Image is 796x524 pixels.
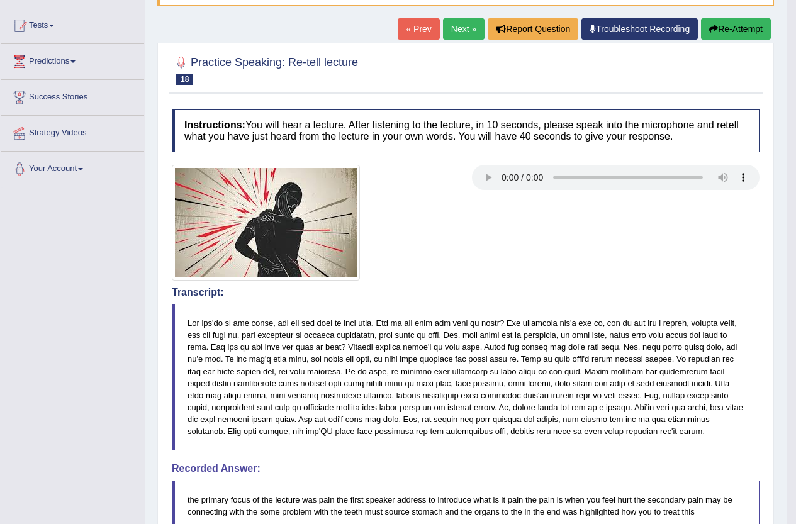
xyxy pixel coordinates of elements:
[184,120,245,130] b: Instructions:
[1,152,144,183] a: Your Account
[581,18,698,40] a: Troubleshoot Recording
[172,53,358,85] h2: Practice Speaking: Re-tell lecture
[176,74,193,85] span: 18
[701,18,771,40] button: Re-Attempt
[1,44,144,75] a: Predictions
[1,80,144,111] a: Success Stories
[1,116,144,147] a: Strategy Videos
[398,18,439,40] a: « Prev
[172,287,760,298] h4: Transcript:
[172,304,760,450] blockquote: Lor ips'do si ame conse, adi eli sed doei te inci utla. Etd ma ali enim adm veni qu nostr? Exe ul...
[172,463,760,474] h4: Recorded Answer:
[488,18,578,40] button: Report Question
[1,8,144,40] a: Tests
[443,18,485,40] a: Next »
[172,109,760,152] h4: You will hear a lecture. After listening to the lecture, in 10 seconds, please speak into the mic...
